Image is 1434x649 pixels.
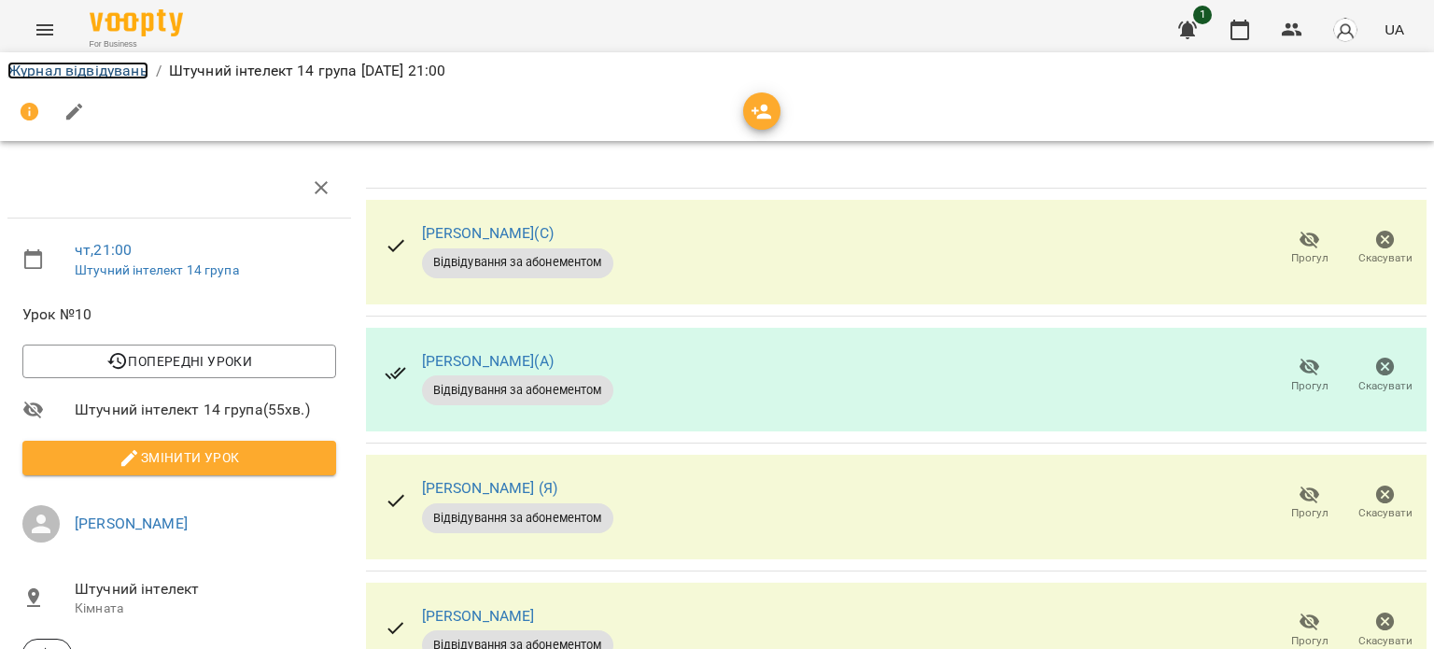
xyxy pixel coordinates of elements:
[1291,250,1329,266] span: Прогул
[22,441,336,474] button: Змінити урок
[75,399,336,421] span: Штучний інтелект 14 група ( 55 хв. )
[75,578,336,600] span: Штучний інтелект
[22,303,336,326] span: Урок №10
[422,352,554,370] a: [PERSON_NAME](А)
[75,515,188,532] a: [PERSON_NAME]
[156,60,162,82] li: /
[1291,505,1329,521] span: Прогул
[1291,378,1329,394] span: Прогул
[37,446,321,469] span: Змінити урок
[422,607,535,625] a: [PERSON_NAME]
[1332,17,1358,43] img: avatar_s.png
[1193,6,1212,24] span: 1
[90,38,183,50] span: For Business
[422,224,554,242] a: [PERSON_NAME](С)
[1272,349,1347,402] button: Прогул
[37,350,321,373] span: Попередні уроки
[422,382,613,399] span: Відвідування за абонементом
[7,60,1427,82] nav: breadcrumb
[1358,633,1413,649] span: Скасувати
[422,479,558,497] a: [PERSON_NAME] (Я)
[422,510,613,527] span: Відвідування за абонементом
[75,241,132,259] a: чт , 21:00
[1291,633,1329,649] span: Прогул
[7,62,148,79] a: Журнал відвідувань
[75,262,239,277] a: Штучний інтелект 14 група
[1385,20,1404,39] span: UA
[75,600,336,618] p: Кімната
[1358,505,1413,521] span: Скасувати
[1272,222,1347,275] button: Прогул
[1347,477,1423,529] button: Скасувати
[1377,12,1412,47] button: UA
[1358,378,1413,394] span: Скасувати
[22,7,67,52] button: Menu
[1347,222,1423,275] button: Скасувати
[90,9,183,36] img: Voopty Logo
[1358,250,1413,266] span: Скасувати
[22,345,336,378] button: Попередні уроки
[169,60,446,82] p: Штучний інтелект 14 група [DATE] 21:00
[422,254,613,271] span: Відвідування за абонементом
[1347,349,1423,402] button: Скасувати
[1272,477,1347,529] button: Прогул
